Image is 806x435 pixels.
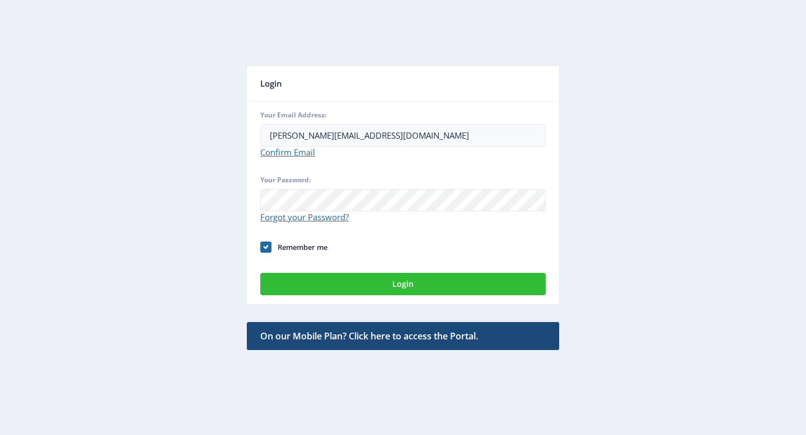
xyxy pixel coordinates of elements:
span: Remember me [278,242,327,252]
button: Login [260,273,546,295]
span: Your Email Address: [260,110,326,120]
div: Login [260,75,546,92]
a: On our Mobile Plan? Click here to access the Portal. [246,321,560,351]
a: Confirm Email [260,146,315,158]
input: Email address [260,124,546,146]
span: Your Password: [260,175,311,185]
a: Forgot your Password? [260,211,349,223]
